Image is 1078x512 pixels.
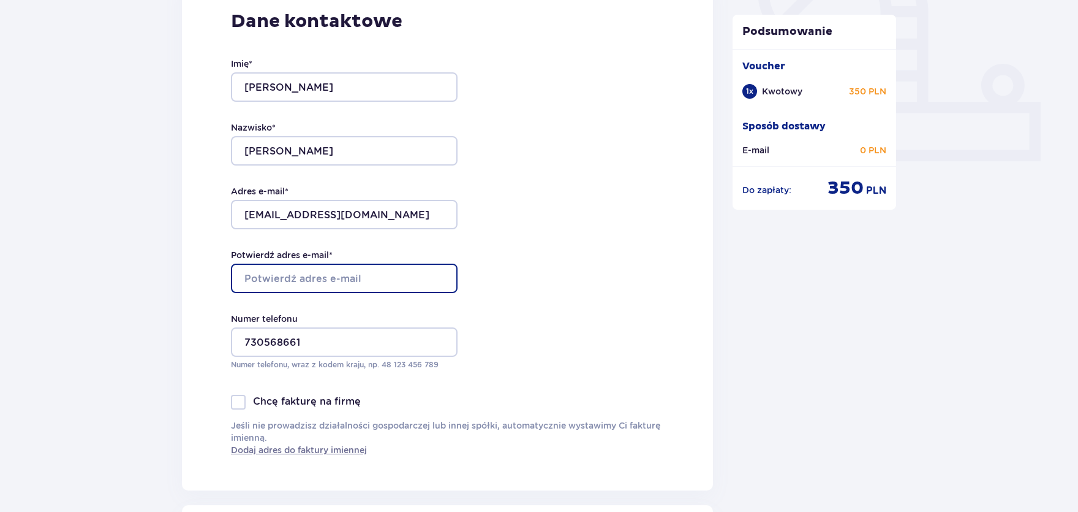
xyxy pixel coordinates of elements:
[860,144,886,156] p: 0 PLN
[231,136,458,166] input: Nazwisko
[849,85,886,97] p: 350 PLN
[231,359,458,370] p: Numer telefonu, wraz z kodem kraju, np. 48 ​123 ​456 ​789
[827,177,864,200] span: 350
[742,59,785,73] p: Voucher
[733,25,897,39] p: Podsumowanie
[231,58,252,70] label: Imię *
[231,327,458,357] input: Numer telefonu
[231,249,333,261] label: Potwierdź adres e-mail *
[231,10,664,33] p: Dane kontaktowe
[742,84,757,99] div: 1 x
[742,184,791,196] p: Do zapłaty :
[762,85,802,97] p: Kwotowy
[253,395,361,408] p: Chcę fakturę na firmę
[231,200,458,229] input: Adres e-mail
[742,144,769,156] p: E-mail
[866,184,886,197] span: PLN
[231,72,458,102] input: Imię
[231,444,367,456] a: Dodaj adres do faktury imiennej
[231,185,288,197] label: Adres e-mail *
[231,313,298,325] label: Numer telefonu
[231,121,276,134] label: Nazwisko *
[231,419,664,456] p: Jeśli nie prowadzisz działalności gospodarczej lub innej spółki, automatycznie wystawimy Ci faktu...
[742,120,826,133] p: Sposób dostawy
[231,264,458,293] input: Potwierdź adres e-mail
